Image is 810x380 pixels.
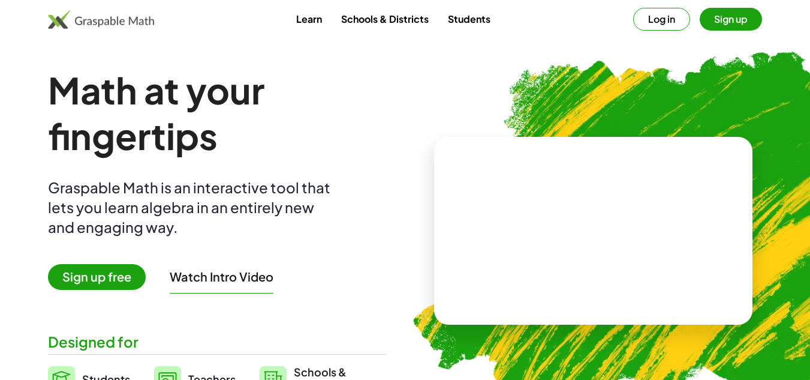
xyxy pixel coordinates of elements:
[170,269,273,285] button: Watch Intro Video
[438,8,500,30] a: Students
[48,264,146,290] span: Sign up free
[287,8,332,30] a: Learn
[332,8,438,30] a: Schools & Districts
[633,8,690,31] button: Log in
[48,332,386,352] div: Designed for
[700,8,762,31] button: Sign up
[48,178,336,237] div: Graspable Math is an interactive tool that lets you learn algebra in an entirely new and engaging...
[48,67,386,158] h1: Math at your fingertips
[503,185,683,276] video: What is this? This is dynamic math notation. Dynamic math notation plays a central role in how Gr...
